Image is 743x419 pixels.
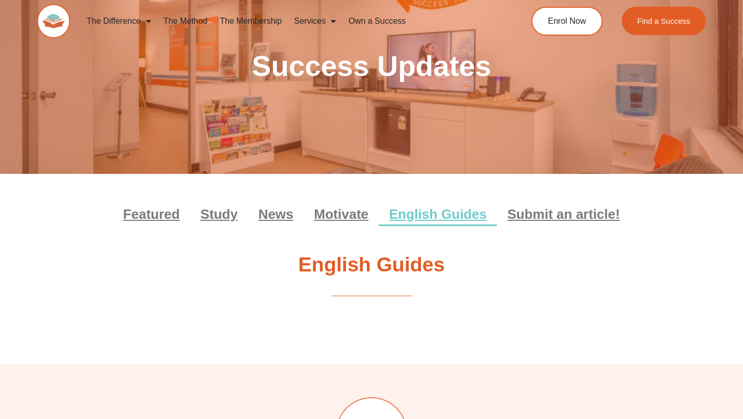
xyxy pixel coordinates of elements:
[288,9,342,33] a: Services
[83,47,660,85] h2: Success Updates
[637,17,690,25] span: Find a Success
[548,17,586,25] span: Enrol Now
[80,9,157,33] a: The Difference
[190,202,248,226] a: Study
[113,202,190,226] a: Featured
[304,202,379,226] a: Motivate
[248,202,304,226] a: News
[157,9,214,33] a: The Method
[622,7,706,35] a: Find a Success
[531,7,603,36] a: Enrol Now
[342,9,412,33] a: Own a Success
[80,9,493,33] nav: Menu
[379,202,497,226] a: English Guides
[214,9,288,33] a: The Membership
[83,202,660,226] nav: Menu
[497,202,630,226] a: Submit an article!
[83,252,660,278] h2: English Guides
